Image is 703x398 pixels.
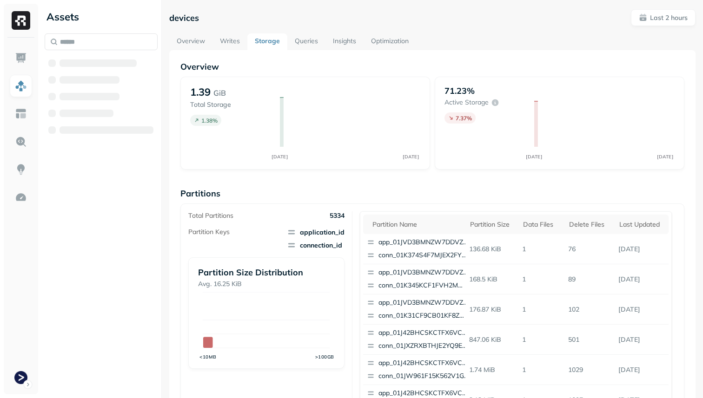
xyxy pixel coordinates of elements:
p: app_01JVD3BMNZW7DDVZE0E81B0CS8 [378,298,469,307]
p: app_01JVD3BMNZW7DDVZE0E81B0CS8 [378,268,469,277]
p: 136.68 KiB [465,241,519,257]
p: Avg. 16.25 KiB [198,280,335,288]
p: conn_01JW961F15K562V1GQ2WND93SK [378,372,469,381]
div: Partition name [372,220,461,229]
p: app_01J42BHCSKCTFX6VCA8QNRA04M [378,328,469,338]
p: 76 [564,241,615,257]
p: 5334 [330,211,345,220]
img: Assets [15,80,27,92]
p: Aug 27, 2025 [615,241,669,257]
p: conn_01JXZRXBTHJE2YQ9ERGYMH96GD [378,341,469,351]
a: Queries [287,33,325,50]
p: 1 [518,362,564,378]
p: 847.06 KiB [465,332,519,348]
span: application_id [287,228,345,237]
p: 1029 [564,362,615,378]
p: Aug 27, 2025 [615,271,669,287]
p: Last 2 hours [650,13,688,22]
span: connection_id [287,241,345,250]
img: Optimization [15,191,27,203]
tspan: [DATE] [403,154,419,159]
p: Partition Size Distribution [198,267,335,278]
p: 168.5 KiB [465,271,519,287]
p: Total Storage [190,100,271,109]
p: 501 [564,332,615,348]
p: 1 [518,271,564,287]
p: app_01J42BHCSKCTFX6VCA8QNRA04M [378,389,469,398]
a: Writes [212,33,247,50]
img: Insights [15,163,27,176]
p: 1.38 % [201,117,218,124]
tspan: <10MB [199,354,217,359]
p: 1.74 MiB [465,362,519,378]
p: 1 [518,301,564,318]
div: Partition size [470,220,514,229]
p: 1.39 [190,85,211,98]
div: Last updated [619,220,664,229]
p: app_01JVD3BMNZW7DDVZE0E81B0CS8 [378,238,469,247]
p: conn_01K31CF9CB01KF8ZQ2P529D3NF [378,311,469,320]
p: Overview [180,61,684,72]
img: Asset Explorer [15,108,27,120]
button: app_01JVD3BMNZW7DDVZE0E81B0CS8conn_01K31CF9CB01KF8ZQ2P529D3NF [363,294,473,324]
img: Terminal [14,371,27,384]
p: 7.37 % [456,115,472,122]
img: Dashboard [15,52,27,64]
p: conn_01K374S4F7MJEX2FYKAQH1X6GY [378,251,469,260]
button: app_01JVD3BMNZW7DDVZE0E81B0CS8conn_01K345KCF1FVH2MW248025Z7GS [363,264,473,294]
p: GiB [213,87,226,98]
p: 1 [518,332,564,348]
p: 89 [564,271,615,287]
a: Storage [247,33,287,50]
p: devices [169,13,199,23]
p: conn_01K345KCF1FVH2MW248025Z7GS [378,281,469,290]
img: Ryft [12,11,30,30]
p: 176.87 KiB [465,301,519,318]
p: Total Partitions [188,211,233,220]
tspan: [DATE] [526,154,543,159]
button: app_01JVD3BMNZW7DDVZE0E81B0CS8conn_01K374S4F7MJEX2FYKAQH1X6GY [363,234,473,264]
a: Overview [169,33,212,50]
p: Aug 27, 2025 [615,362,669,378]
button: app_01J42BHCSKCTFX6VCA8QNRA04Mconn_01JW961F15K562V1GQ2WND93SK [363,355,473,385]
button: Last 2 hours [631,9,696,26]
a: Insights [325,33,364,50]
p: app_01J42BHCSKCTFX6VCA8QNRA04M [378,359,469,368]
p: Partition Keys [188,228,230,236]
tspan: [DATE] [272,154,288,159]
p: Active storage [444,98,489,107]
p: Aug 27, 2025 [615,301,669,318]
p: 71.23% [444,85,475,96]
div: Data Files [523,220,560,229]
tspan: [DATE] [657,154,674,159]
button: app_01J42BHCSKCTFX6VCA8QNRA04Mconn_01JXZRXBTHJE2YQ9ERGYMH96GD [363,325,473,354]
tspan: >100GB [315,354,334,359]
p: 1 [518,241,564,257]
p: Partitions [180,188,684,199]
p: 102 [564,301,615,318]
img: Query Explorer [15,136,27,148]
div: Assets [45,9,158,24]
div: Delete Files [569,220,610,229]
p: Aug 27, 2025 [615,332,669,348]
a: Optimization [364,33,416,50]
